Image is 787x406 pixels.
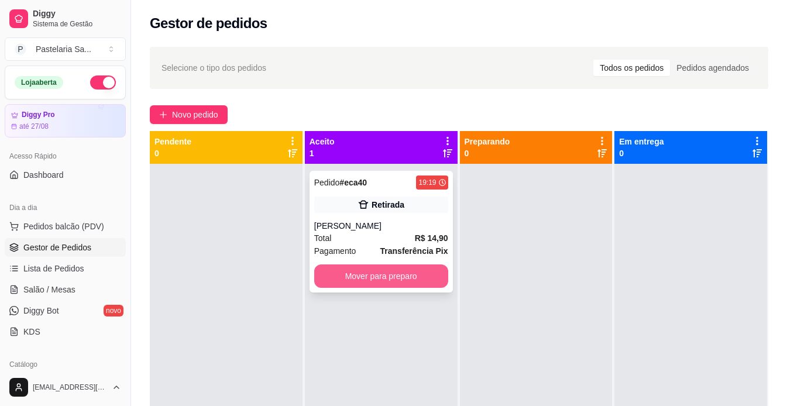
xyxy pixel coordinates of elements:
[33,383,107,392] span: [EMAIL_ADDRESS][DOMAIN_NAME]
[172,108,218,121] span: Novo pedido
[150,14,267,33] h2: Gestor de pedidos
[314,232,332,245] span: Total
[372,199,404,211] div: Retirada
[310,136,335,147] p: Aceito
[161,61,266,74] span: Selecione o tipo dos pedidos
[415,233,448,243] strong: R$ 14,90
[380,246,448,256] strong: Transferência Pix
[465,136,510,147] p: Preparando
[670,60,755,76] div: Pedidos agendados
[23,305,59,316] span: Diggy Bot
[314,220,448,232] div: [PERSON_NAME]
[5,104,126,137] a: Diggy Proaté 27/08
[619,136,664,147] p: Em entrega
[5,373,126,401] button: [EMAIL_ADDRESS][DOMAIN_NAME]
[5,198,126,217] div: Dia a dia
[5,238,126,257] a: Gestor de Pedidos
[23,221,104,232] span: Pedidos balcão (PDV)
[159,111,167,119] span: plus
[5,37,126,61] button: Select a team
[150,105,228,124] button: Novo pedido
[19,122,49,131] article: até 27/08
[5,301,126,320] a: Diggy Botnovo
[33,19,121,29] span: Sistema de Gestão
[23,326,40,338] span: KDS
[314,245,356,257] span: Pagamento
[33,9,121,19] span: Diggy
[5,5,126,33] a: DiggySistema de Gestão
[465,147,510,159] p: 0
[154,147,191,159] p: 0
[5,259,126,278] a: Lista de Pedidos
[5,280,126,299] a: Salão / Mesas
[619,147,664,159] p: 0
[23,242,91,253] span: Gestor de Pedidos
[36,43,91,55] div: Pastelaria Sa ...
[90,75,116,90] button: Alterar Status
[23,263,84,274] span: Lista de Pedidos
[15,76,63,89] div: Loja aberta
[310,147,335,159] p: 1
[339,178,367,187] strong: # eca40
[5,166,126,184] a: Dashboard
[23,169,64,181] span: Dashboard
[23,284,75,295] span: Salão / Mesas
[5,217,126,236] button: Pedidos balcão (PDV)
[314,264,448,288] button: Mover para preparo
[154,136,191,147] p: Pendente
[22,111,55,119] article: Diggy Pro
[5,147,126,166] div: Acesso Rápido
[593,60,670,76] div: Todos os pedidos
[418,178,436,187] div: 19:19
[5,355,126,374] div: Catálogo
[5,322,126,341] a: KDS
[314,178,340,187] span: Pedido
[15,43,26,55] span: P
